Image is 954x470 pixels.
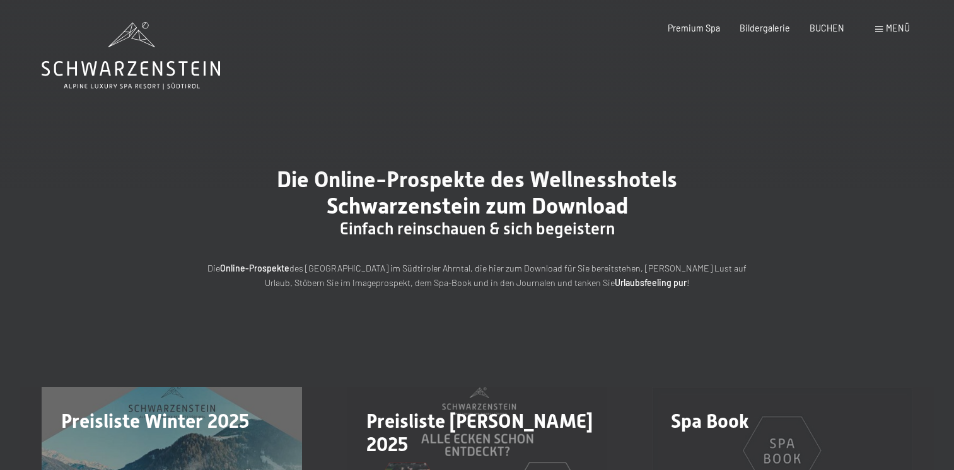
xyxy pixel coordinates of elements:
[810,23,844,33] a: BUCHEN
[200,261,755,290] p: Die des [GEOGRAPHIC_DATA] im Südtiroler Ahrntal, die hier zum Download für Sie bereitstehen, [PER...
[615,277,687,288] strong: Urlaubsfeeling pur
[340,219,615,238] span: Einfach reinschauen & sich begeistern
[277,166,677,219] span: Die Online-Prospekte des Wellnesshotels Schwarzenstein zum Download
[366,410,593,456] span: Preisliste [PERSON_NAME] 2025
[886,23,910,33] span: Menü
[61,410,249,432] span: Preisliste Winter 2025
[671,410,749,432] span: Spa Book
[668,23,720,33] a: Premium Spa
[740,23,790,33] a: Bildergalerie
[220,263,289,273] strong: Online-Prospekte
